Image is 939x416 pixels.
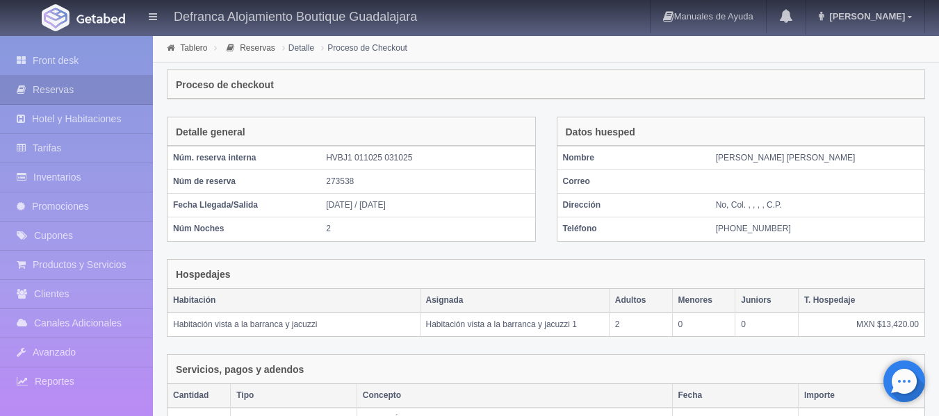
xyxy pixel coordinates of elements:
[672,384,799,408] th: Fecha
[279,41,318,54] li: Detalle
[168,313,420,336] td: Habitación vista a la barranca y jacuzzi
[168,194,320,217] th: Fecha Llegada/Salida
[672,289,735,313] th: Menores
[168,170,320,194] th: Núm de reserva
[320,170,534,194] td: 273538
[710,147,924,170] td: [PERSON_NAME] [PERSON_NAME]
[240,43,275,53] a: Reservas
[420,289,609,313] th: Asignada
[320,217,534,241] td: 2
[42,4,70,31] img: Getabed
[557,170,710,194] th: Correo
[180,43,207,53] a: Tablero
[320,194,534,217] td: [DATE] / [DATE]
[231,384,357,408] th: Tipo
[710,194,924,217] td: No, Col. , , , , C.P.
[318,41,411,54] li: Proceso de Checkout
[168,147,320,170] th: Núm. reserva interna
[420,313,609,336] td: Habitación vista a la barranca y jacuzzi 1
[609,289,672,313] th: Adultos
[799,313,925,336] td: MXN $13,420.00
[557,217,710,241] th: Teléfono
[320,147,534,170] td: HVBJ1 011025 031025
[735,289,799,313] th: Juniors
[609,313,672,336] td: 2
[799,384,925,408] th: Importe
[76,13,125,24] img: Getabed
[799,289,925,313] th: T. Hospedaje
[174,7,417,24] h4: Defranca Alojamiento Boutique Guadalajara
[566,127,635,138] h4: Datos huesped
[176,80,274,90] h4: Proceso de checkout
[826,11,905,22] span: [PERSON_NAME]
[176,127,245,138] h4: Detalle general
[557,147,710,170] th: Nombre
[735,313,799,336] td: 0
[168,384,231,408] th: Cantidad
[557,194,710,217] th: Dirección
[357,384,672,408] th: Concepto
[710,217,924,241] td: [PHONE_NUMBER]
[168,289,420,313] th: Habitación
[176,365,304,375] h4: Servicios, pagos y adendos
[672,313,735,336] td: 0
[176,269,231,280] h4: Hospedajes
[168,217,320,241] th: Núm Noches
